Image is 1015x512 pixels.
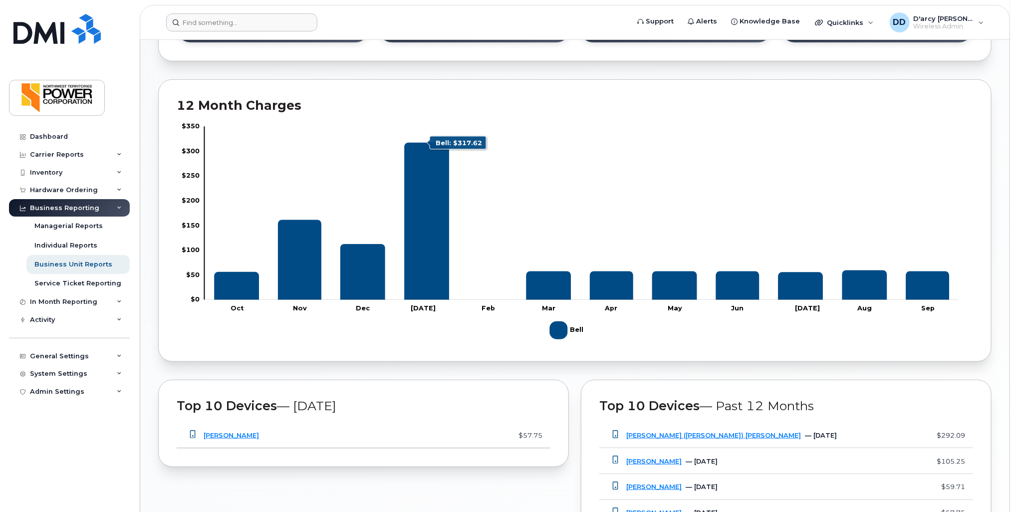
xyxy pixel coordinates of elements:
span: Support [646,16,674,26]
tspan: $0 [191,296,200,303]
span: — [DATE] [277,398,336,413]
input: Find something... [166,13,317,31]
tspan: Feb [481,304,495,312]
tspan: [DATE] [411,304,436,312]
tspan: $250 [182,172,200,180]
a: Knowledge Base [724,11,807,31]
tspan: Apr [604,304,617,312]
tspan: Sep [921,304,935,312]
a: [PERSON_NAME] ([PERSON_NAME]) [PERSON_NAME] [626,432,801,439]
tspan: Oct [230,304,243,312]
tspan: Jun [731,304,744,312]
a: [PERSON_NAME] [626,483,682,491]
tspan: [DATE] [795,304,820,312]
tspan: Aug [857,304,872,312]
span: Wireless Admin [914,22,974,30]
span: — [DATE] [686,458,718,465]
span: — [DATE] [686,483,718,491]
span: Alerts [696,16,717,26]
h2: 12 Month Charges [177,98,973,113]
tspan: $150 [182,222,200,229]
g: Bell [549,317,585,343]
td: $105.25 [922,448,974,474]
a: Support [630,11,681,31]
span: Knowledge Base [740,16,800,26]
tspan: $300 [182,147,200,155]
span: DD [893,16,906,28]
g: Chart [182,123,959,343]
tspan: May [667,304,682,312]
div: Quicklinks [808,12,881,32]
tspan: Nov [293,304,307,312]
tspan: $100 [182,247,200,254]
span: Quicklinks [827,18,863,26]
g: Legend [549,317,585,343]
tspan: Mar [542,304,555,312]
span: — [DATE] [805,432,837,439]
span: — Past 12 Months [700,398,814,413]
tspan: $350 [182,123,200,130]
tspan: $200 [182,197,200,205]
a: [PERSON_NAME] [626,458,682,465]
td: $59.71 [922,474,974,500]
span: Top 10 Devices [599,398,700,413]
a: [PERSON_NAME] [204,432,259,439]
span: D'arcy [PERSON_NAME] [914,14,974,22]
tspan: $50 [186,271,200,278]
a: Alerts [681,11,724,31]
td: $292.09 [922,423,974,449]
td: $57.75 [424,423,550,449]
span: Top 10 Devices [177,398,277,413]
div: D'arcy Delorey [883,12,991,32]
tspan: Dec [356,304,370,312]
